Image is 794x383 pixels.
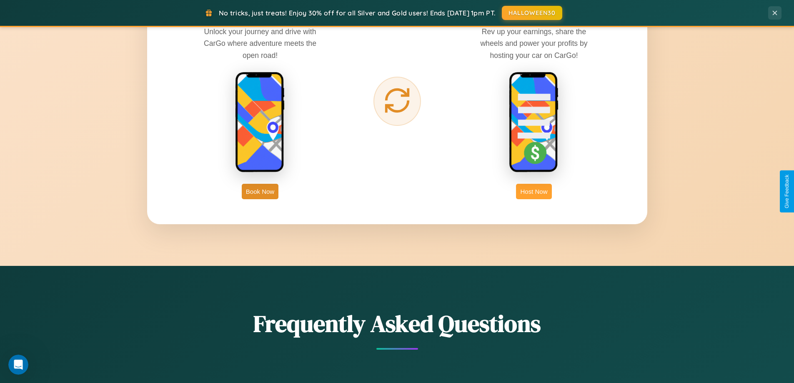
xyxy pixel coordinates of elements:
[516,184,551,199] button: Host Now
[242,184,278,199] button: Book Now
[502,6,562,20] button: HALLOWEEN30
[471,26,596,61] p: Rev up your earnings, share the wheels and power your profits by hosting your car on CarGo!
[784,175,790,208] div: Give Feedback
[235,72,285,173] img: rent phone
[8,355,28,375] iframe: Intercom live chat
[509,72,559,173] img: host phone
[198,26,323,61] p: Unlock your journey and drive with CarGo where adventure meets the open road!
[219,9,496,17] span: No tricks, just treats! Enjoy 30% off for all Silver and Gold users! Ends [DATE] 1pm PT.
[147,308,647,340] h2: Frequently Asked Questions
